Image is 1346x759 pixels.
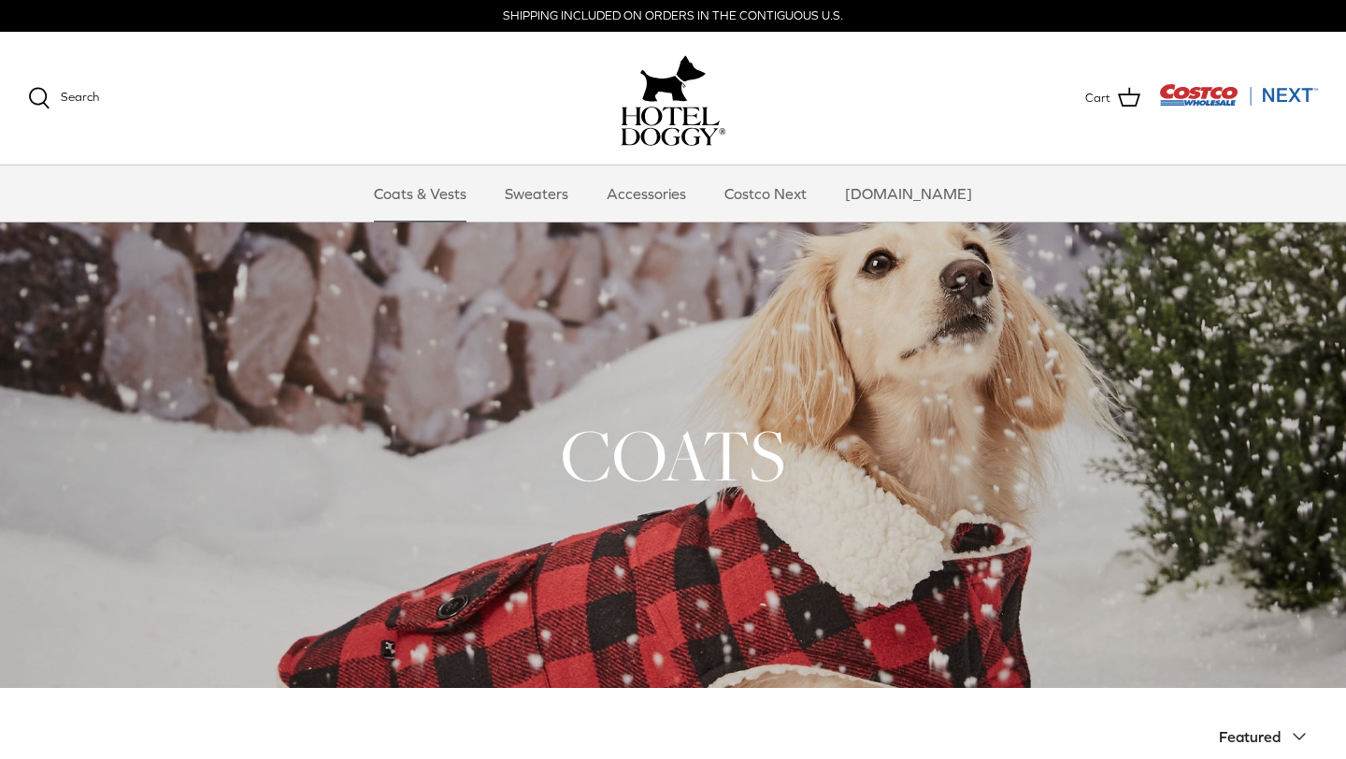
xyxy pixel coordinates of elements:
[828,165,989,222] a: [DOMAIN_NAME]
[640,50,706,107] img: hoteldoggy.com
[1219,728,1281,745] span: Featured
[621,50,725,146] a: hoteldoggy.com hoteldoggycom
[1085,89,1110,108] span: Cart
[28,87,99,109] a: Search
[1159,83,1318,107] img: Costco Next
[28,409,1318,501] h1: COATS
[708,165,823,222] a: Costco Next
[488,165,585,222] a: Sweaters
[61,90,99,104] span: Search
[621,107,725,146] img: hoteldoggycom
[1085,86,1140,110] a: Cart
[590,165,703,222] a: Accessories
[1159,95,1318,109] a: Visit Costco Next
[1219,716,1318,757] button: Featured
[357,165,483,222] a: Coats & Vests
